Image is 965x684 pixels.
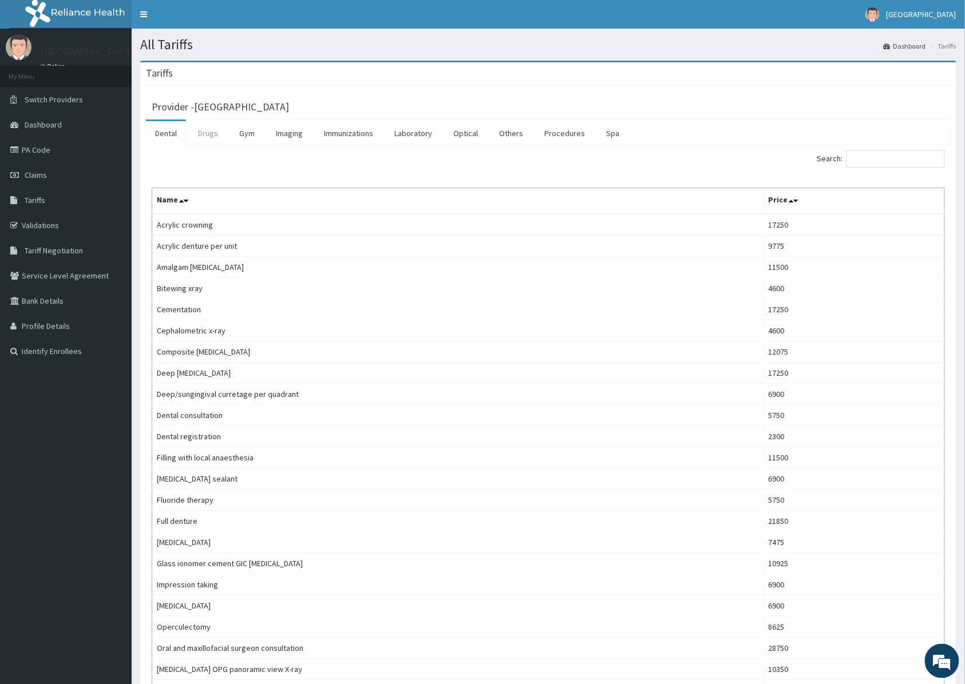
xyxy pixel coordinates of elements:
[764,532,945,553] td: 7475
[444,121,487,145] a: Optical
[865,7,880,22] img: User Image
[152,468,764,490] td: [MEDICAL_DATA] sealant
[152,320,764,341] td: Cephalometric x-ray
[764,188,945,214] th: Price
[6,312,218,352] textarea: Type your message and hit 'Enter'
[152,341,764,363] td: Composite [MEDICAL_DATA]
[188,6,215,33] div: Minimize live chat window
[764,278,945,299] td: 4600
[267,121,312,145] a: Imaging
[60,64,192,79] div: Chat with us now
[146,68,173,78] h3: Tariffs
[884,41,926,51] a: Dashboard
[25,94,83,105] span: Switch Providers
[152,511,764,532] td: Full denture
[315,121,382,145] a: Immunizations
[152,214,764,236] td: Acrylic crowning
[152,363,764,384] td: Deep [MEDICAL_DATA]
[152,405,764,426] td: Dental consultation
[152,384,764,405] td: Deep/sungingival curretage per quadrant
[764,638,945,659] td: 28750
[764,320,945,341] td: 4600
[887,9,956,19] span: [GEOGRAPHIC_DATA]
[817,150,945,168] label: Search:
[764,617,945,638] td: 8625
[535,121,594,145] a: Procedures
[764,553,945,574] td: 10925
[597,121,628,145] a: Spa
[764,574,945,595] td: 6900
[152,574,764,595] td: Impression taking
[764,490,945,511] td: 5750
[764,468,945,490] td: 6900
[764,426,945,447] td: 2300
[140,37,956,52] h1: All Tariffs
[152,299,764,320] td: Cementation
[764,363,945,384] td: 17250
[764,595,945,617] td: 6900
[764,511,945,532] td: 21850
[764,236,945,257] td: 9775
[847,150,945,168] input: Search:
[385,121,441,145] a: Laboratory
[152,447,764,468] td: Filling with local anaesthesia
[764,447,945,468] td: 11500
[189,121,227,145] a: Drugs
[66,144,158,260] span: We're online!
[764,659,945,680] td: 10350
[146,121,186,145] a: Dental
[152,532,764,553] td: [MEDICAL_DATA]
[152,638,764,659] td: Oral and maxillofacial surgeon consultation
[152,236,764,257] td: Acrylic denture per unit
[152,659,764,680] td: [MEDICAL_DATA] OPG panoramic view X-ray
[152,257,764,278] td: Amalgam [MEDICAL_DATA]
[764,257,945,278] td: 11500
[152,188,764,214] th: Name
[152,553,764,574] td: Glass ionomer cement GIC [MEDICAL_DATA]
[152,490,764,511] td: Fluoride therapy
[764,384,945,405] td: 6900
[152,102,289,112] h3: Provider - [GEOGRAPHIC_DATA]
[152,617,764,638] td: Operculectomy
[764,299,945,320] td: 17250
[21,57,46,86] img: d_794563401_company_1708531726252_794563401
[6,34,31,60] img: User Image
[927,41,956,51] li: Tariffs
[40,46,135,57] p: [GEOGRAPHIC_DATA]
[764,405,945,426] td: 5750
[152,426,764,447] td: Dental registration
[40,62,68,70] a: Online
[230,121,264,145] a: Gym
[25,120,62,130] span: Dashboard
[25,195,45,205] span: Tariffs
[490,121,532,145] a: Others
[25,170,47,180] span: Claims
[152,595,764,617] td: [MEDICAL_DATA]
[152,278,764,299] td: Bitewing xray
[25,245,83,256] span: Tariff Negotiation
[764,341,945,363] td: 12075
[764,214,945,236] td: 17250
